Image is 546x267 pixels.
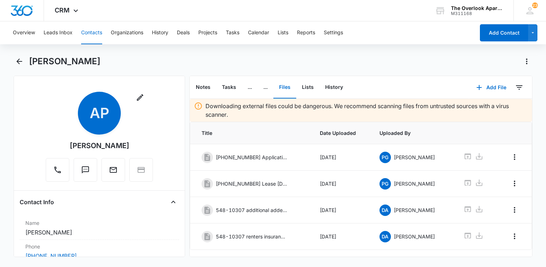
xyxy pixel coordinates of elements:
button: Reports [297,21,315,44]
div: account id [451,11,503,16]
button: Files [273,76,296,99]
p: [PHONE_NUMBER] Application [216,153,287,161]
button: ... [242,76,258,99]
span: PG [379,178,391,190]
p: 548-10307 additional addemdumns.pdf [216,206,287,214]
h4: Contact Info [20,198,54,206]
a: Call [46,169,69,175]
button: Organizations [111,21,143,44]
button: Notes [190,76,216,99]
div: account name [451,5,503,11]
p: 548-10307 renters insurance.pdf [216,233,287,240]
span: PG [379,152,391,163]
button: ... [258,76,273,99]
button: Add File [469,79,513,96]
button: Overflow Menu [509,178,520,189]
button: Back [14,56,25,67]
p: [PHONE_NUMBER] Lease [DATE]-[DATE] [216,180,287,187]
button: Tasks [216,76,242,99]
button: Overflow Menu [509,231,520,242]
p: [PERSON_NAME] [394,180,435,187]
span: AP [78,92,121,135]
p: [PERSON_NAME] [394,206,435,214]
button: Overview [13,21,35,44]
a: Email [101,169,125,175]
dd: [PERSON_NAME] [25,228,173,237]
div: [PERSON_NAME] [70,140,129,151]
span: Uploaded By [379,129,447,137]
span: CRM [55,6,70,14]
p: [PERSON_NAME] [394,153,435,161]
label: Name [25,219,173,227]
button: Close [168,196,179,208]
span: DA [379,205,391,216]
button: Overflow Menu [509,204,520,216]
button: Lists [278,21,288,44]
label: Phone [25,243,173,250]
button: Projects [198,21,217,44]
td: [DATE] [311,171,371,197]
h1: [PERSON_NAME] [29,56,100,67]
button: Settings [324,21,343,44]
p: [PERSON_NAME] [394,233,435,240]
span: Date Uploaded [320,129,362,137]
a: Text [74,169,97,175]
button: Filters [513,82,525,93]
td: [DATE] [311,144,371,171]
button: Email [101,158,125,182]
button: Add Contact [480,24,528,41]
div: notifications count [532,2,538,8]
button: Deals [177,21,190,44]
button: Contacts [81,21,102,44]
button: Text [74,158,97,182]
button: Lists [296,76,319,99]
div: Name[PERSON_NAME] [20,216,179,240]
p: Downloading external files could be dangerous. We recommend scanning files from untrusted sources... [205,102,528,119]
button: Tasks [226,21,239,44]
button: Actions [521,56,532,67]
div: Phone[PHONE_NUMBER] [20,240,179,263]
a: [PHONE_NUMBER] [25,252,77,260]
td: [DATE] [311,223,371,250]
span: DA [379,231,391,242]
button: History [152,21,168,44]
button: Overflow Menu [509,151,520,163]
button: Call [46,158,69,182]
button: Calendar [248,21,269,44]
td: [DATE] [311,197,371,223]
button: Leads Inbox [44,21,73,44]
button: History [319,76,349,99]
span: 23 [532,2,538,8]
span: Title [202,129,303,137]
